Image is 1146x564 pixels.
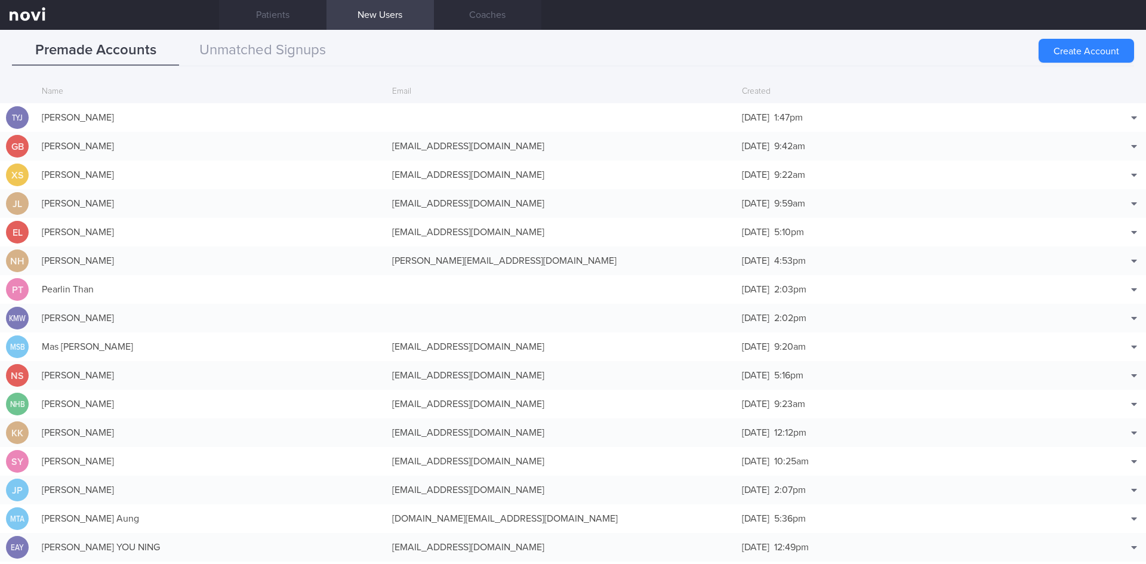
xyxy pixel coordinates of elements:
[742,371,769,380] span: [DATE]
[742,428,769,437] span: [DATE]
[36,421,386,445] div: [PERSON_NAME]
[6,278,29,301] div: PT
[6,249,29,273] div: NH
[742,113,769,122] span: [DATE]
[774,514,806,523] span: 5:36pm
[179,36,346,66] button: Unmatched Signups
[386,449,737,473] div: [EMAIL_ADDRESS][DOMAIN_NAME]
[774,342,806,352] span: 9:20am
[386,134,737,158] div: [EMAIL_ADDRESS][DOMAIN_NAME]
[36,478,386,502] div: [PERSON_NAME]
[6,479,29,502] div: JP
[36,392,386,416] div: [PERSON_NAME]
[774,313,806,323] span: 2:02pm
[742,170,769,180] span: [DATE]
[774,141,805,151] span: 9:42am
[736,81,1086,103] div: Created
[36,220,386,244] div: [PERSON_NAME]
[386,363,737,387] div: [EMAIL_ADDRESS][DOMAIN_NAME]
[742,199,769,208] span: [DATE]
[6,364,29,387] div: NS
[774,113,803,122] span: 1:47pm
[6,221,29,244] div: EL
[36,535,386,559] div: [PERSON_NAME] YOU NING
[6,164,29,187] div: XS
[36,363,386,387] div: [PERSON_NAME]
[742,485,769,495] span: [DATE]
[386,335,737,359] div: [EMAIL_ADDRESS][DOMAIN_NAME]
[774,170,805,180] span: 9:22am
[36,192,386,215] div: [PERSON_NAME]
[742,543,769,552] span: [DATE]
[774,543,809,552] span: 12:49pm
[36,81,386,103] div: Name
[774,285,806,294] span: 2:03pm
[36,249,386,273] div: [PERSON_NAME]
[774,428,806,437] span: 12:12pm
[6,421,29,445] div: KK
[742,141,769,151] span: [DATE]
[742,342,769,352] span: [DATE]
[36,306,386,330] div: [PERSON_NAME]
[36,278,386,301] div: Pearlin Than
[386,81,737,103] div: Email
[12,36,179,66] button: Premade Accounts
[36,106,386,130] div: [PERSON_NAME]
[6,192,29,215] div: JL
[742,227,769,237] span: [DATE]
[386,535,737,559] div: [EMAIL_ADDRESS][DOMAIN_NAME]
[8,393,27,416] div: NHB
[386,392,737,416] div: [EMAIL_ADDRESS][DOMAIN_NAME]
[8,507,27,531] div: MTA
[386,421,737,445] div: [EMAIL_ADDRESS][DOMAIN_NAME]
[742,399,769,409] span: [DATE]
[742,457,769,466] span: [DATE]
[8,536,27,559] div: EAY
[36,449,386,473] div: [PERSON_NAME]
[386,507,737,531] div: [DOMAIN_NAME][EMAIL_ADDRESS][DOMAIN_NAME]
[8,307,27,330] div: KMW
[774,485,806,495] span: 2:07pm
[386,478,737,502] div: [EMAIL_ADDRESS][DOMAIN_NAME]
[774,199,805,208] span: 9:59am
[774,399,805,409] span: 9:23am
[36,163,386,187] div: [PERSON_NAME]
[774,256,806,266] span: 4:53pm
[386,249,737,273] div: [PERSON_NAME][EMAIL_ADDRESS][DOMAIN_NAME]
[8,106,27,130] div: TYJ
[774,371,803,380] span: 5:16pm
[742,256,769,266] span: [DATE]
[742,313,769,323] span: [DATE]
[386,220,737,244] div: [EMAIL_ADDRESS][DOMAIN_NAME]
[1039,39,1134,63] button: Create Account
[742,285,769,294] span: [DATE]
[386,163,737,187] div: [EMAIL_ADDRESS][DOMAIN_NAME]
[6,450,29,473] div: SY
[8,335,27,359] div: MSB
[36,507,386,531] div: [PERSON_NAME] Aung
[6,135,29,158] div: GB
[774,227,804,237] span: 5:10pm
[774,457,809,466] span: 10:25am
[742,514,769,523] span: [DATE]
[36,134,386,158] div: [PERSON_NAME]
[36,335,386,359] div: Mas [PERSON_NAME]
[386,192,737,215] div: [EMAIL_ADDRESS][DOMAIN_NAME]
